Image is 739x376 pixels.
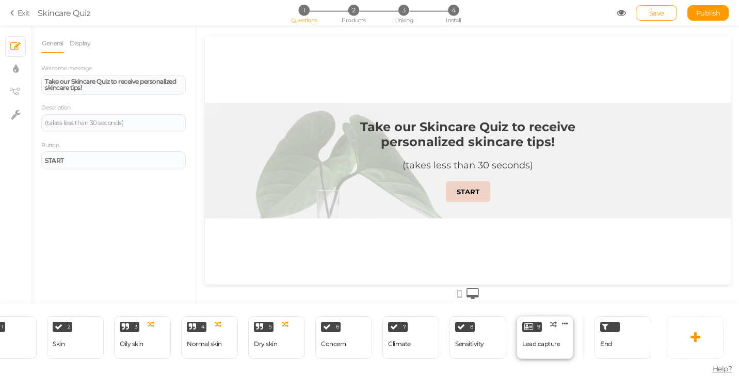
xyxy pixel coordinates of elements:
[713,364,732,373] span: Help?
[41,34,64,53] a: General
[38,7,91,19] div: Skincare Quiz
[348,5,359,15] span: 2
[2,324,4,330] span: 1
[342,17,366,24] span: Products
[41,65,92,72] label: Welcome message
[291,17,317,24] span: Questions
[47,316,104,359] div: 2 Skin
[45,156,64,164] strong: START
[155,83,371,113] strong: Take our Skincare Quiz to receive personalized skincare tips!
[68,324,71,330] span: 2
[248,316,305,359] div: 5 Dry skin
[321,340,346,348] div: Concern
[280,5,328,15] li: 1 Questions
[449,316,506,359] div: 8 Sensitivity
[135,324,138,330] span: 3
[181,316,238,359] div: 4 Normal skin
[649,9,664,17] span: Save
[198,123,328,135] div: (takes less than 30 seconds)
[252,151,275,160] strong: START
[336,324,339,330] span: 6
[394,17,413,24] span: Linking
[522,340,560,348] div: Lead capture
[595,316,651,359] div: End
[254,340,277,348] div: Dry skin
[10,8,30,18] a: Exit
[69,34,91,53] a: Display
[696,9,720,17] span: Publish
[269,324,272,330] span: 5
[298,5,309,15] span: 1
[41,142,59,149] label: Button
[380,5,428,15] li: 3 Linking
[398,5,409,15] span: 3
[315,316,372,359] div: 6 Concern
[403,324,406,330] span: 7
[114,316,171,359] div: 3 Oily skin
[517,316,573,359] div: 9 Lead capture
[455,340,484,348] div: Sensitivity
[448,5,459,15] span: 4
[429,5,477,15] li: 4 Install
[187,340,222,348] div: Normal skin
[636,5,677,21] div: Save
[382,316,439,359] div: 7 Climate
[470,324,473,330] span: 8
[45,77,176,91] strong: Take our Skincare Quiz to receive personalized skincare tips!
[330,5,378,15] li: 2 Products
[201,324,205,330] span: 4
[120,340,143,348] div: Oily skin
[388,340,411,348] div: Climate
[53,340,65,348] div: Skin
[45,120,182,126] div: (takes less than 30 seconds)
[41,104,71,112] label: Description
[600,340,612,348] span: End
[446,17,461,24] span: Install
[537,324,540,330] span: 9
